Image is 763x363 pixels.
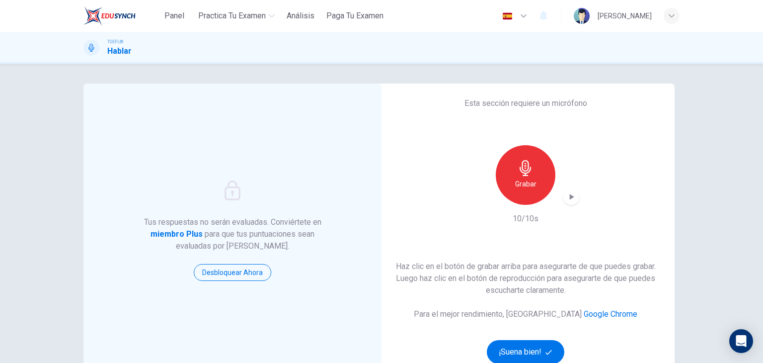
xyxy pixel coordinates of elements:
[198,10,266,22] span: Practica tu examen
[164,10,184,22] span: Panel
[584,309,637,319] a: Google Chrome
[501,12,514,20] img: es
[194,7,279,25] button: Practica tu examen
[158,7,190,25] button: Panel
[729,329,753,353] div: Open Intercom Messenger
[515,178,536,190] h6: Grabar
[392,261,659,296] h6: Haz clic en el botón de grabar arriba para asegurarte de que puedes grabar. Luego haz clic en el ...
[322,7,387,25] button: Paga Tu Examen
[107,45,132,57] h1: Hablar
[287,10,314,22] span: Análisis
[283,7,318,25] button: Análisis
[464,97,587,109] h6: Esta sección requiere un micrófono
[496,145,555,205] button: Grabar
[83,6,158,26] a: EduSynch logo
[513,213,538,225] h6: 10/10s
[151,229,203,239] strong: miembro Plus
[83,6,136,26] img: EduSynch logo
[574,8,590,24] img: Profile picture
[107,38,123,45] span: TOEFL®
[326,10,383,22] span: Paga Tu Examen
[414,308,637,320] h6: Para el mejor rendimiento, [GEOGRAPHIC_DATA]
[143,216,322,252] h6: Tus respuestas no serán evaluadas. Conviértete en para que tus puntuaciones sean evaluadas por [P...
[194,264,271,281] button: Desbloquear ahora
[598,10,652,22] div: [PERSON_NAME]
